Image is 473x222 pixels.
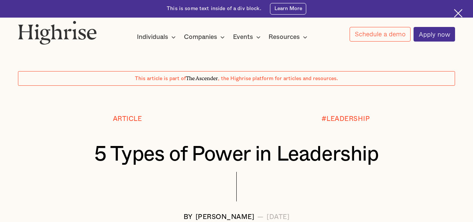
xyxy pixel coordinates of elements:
span: This article is part of [135,76,186,81]
div: [PERSON_NAME] [196,213,255,221]
a: Apply now [414,27,455,42]
div: — [257,213,264,221]
div: Article [113,115,142,123]
div: [DATE] [267,213,289,221]
div: Resources [268,33,300,42]
a: Schedule a demo [350,27,411,42]
div: Events [233,33,253,42]
h1: 5 Types of Power in Leadership [36,143,437,166]
div: Companies [184,33,217,42]
img: Highrise logo [18,21,97,45]
a: Learn More [270,3,306,15]
div: Individuals [137,33,168,42]
span: , the Highrise platform for articles and resources. [218,76,338,81]
div: #LEADERSHIP [322,115,370,123]
div: BY [184,213,193,221]
div: This is some text inside of a div block. [167,5,261,12]
span: The Ascender [186,74,218,80]
img: Cross icon [454,9,463,18]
